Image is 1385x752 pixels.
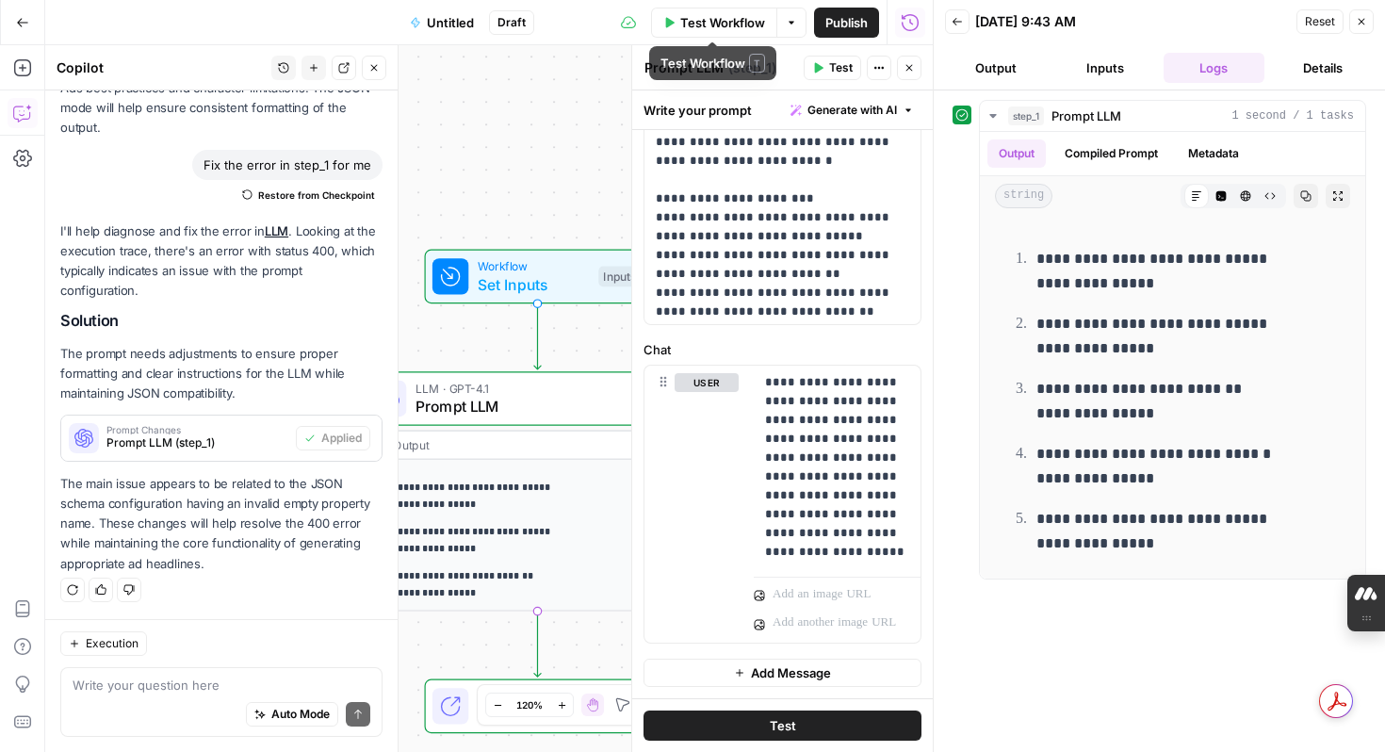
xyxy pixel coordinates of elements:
[1054,53,1156,83] button: Inputs
[478,257,590,275] span: Workflow
[534,303,541,369] g: Edge from start to step_1
[1053,139,1169,168] button: Compiled Prompt
[265,223,288,238] a: LLM
[1231,107,1354,124] span: 1 second / 1 tasks
[192,150,383,180] div: Fix the error in step_1 for me
[1164,53,1265,83] button: Logs
[516,697,543,712] span: 120%
[651,8,776,38] button: Test Workflow
[980,132,1365,579] div: 1 second / 1 tasks
[1051,106,1121,125] span: Prompt LLM
[271,706,330,723] span: Auto Mode
[497,14,526,31] span: Draft
[60,474,383,574] p: The main issue appears to be related to the JSON schema configuration having an invalid empty pro...
[980,101,1365,131] button: 1 second / 1 tasks
[246,702,338,727] button: Auto Mode
[57,58,266,77] div: Copilot
[415,395,653,417] span: Prompt LLM
[415,380,653,398] span: LLM · GPT-4.1
[644,711,921,741] button: Test
[728,58,776,77] span: ( step_1 )
[258,188,375,203] span: Restore from Checkpoint
[86,635,138,652] span: Execution
[632,90,933,129] div: Write your prompt
[60,631,147,656] button: Execution
[770,716,796,735] span: Test
[995,184,1052,208] span: string
[804,56,861,80] button: Test
[1296,9,1344,34] button: Reset
[644,58,724,77] textarea: Prompt LLM
[106,425,288,434] span: Prompt Changes
[783,98,921,123] button: Generate with AI
[363,679,713,734] div: EndOutput
[534,612,541,678] g: Edge from step_1 to end
[235,184,383,206] button: Restore from Checkpoint
[478,703,631,726] span: Output
[1272,53,1374,83] button: Details
[399,8,485,38] button: Untitled
[60,344,383,403] p: The prompt needs adjustments to ensure proper formatting and clear instructions for the LLM while...
[814,8,879,38] button: Publish
[829,59,853,76] span: Test
[644,340,921,359] label: Chat
[598,267,640,287] div: Inputs
[1008,106,1044,125] span: step_1
[393,436,651,454] div: Output
[945,53,1047,83] button: Output
[1305,13,1335,30] span: Reset
[296,426,370,450] button: Applied
[807,102,897,119] span: Generate with AI
[680,13,765,32] span: Test Workflow
[644,659,921,687] button: Add Message
[106,434,288,451] span: Prompt LLM (step_1)
[644,366,739,643] div: user
[427,13,474,32] span: Untitled
[363,250,713,304] div: WorkflowSet InputsInputs
[987,139,1046,168] button: Output
[751,663,831,682] span: Add Message
[60,312,383,330] h2: Solution
[478,273,590,296] span: Set Inputs
[1177,139,1250,168] button: Metadata
[321,430,362,447] span: Applied
[675,373,739,392] button: user
[60,221,383,302] p: I'll help diagnose and fix the error in . Looking at the execution trace, there's an error with s...
[825,13,868,32] span: Publish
